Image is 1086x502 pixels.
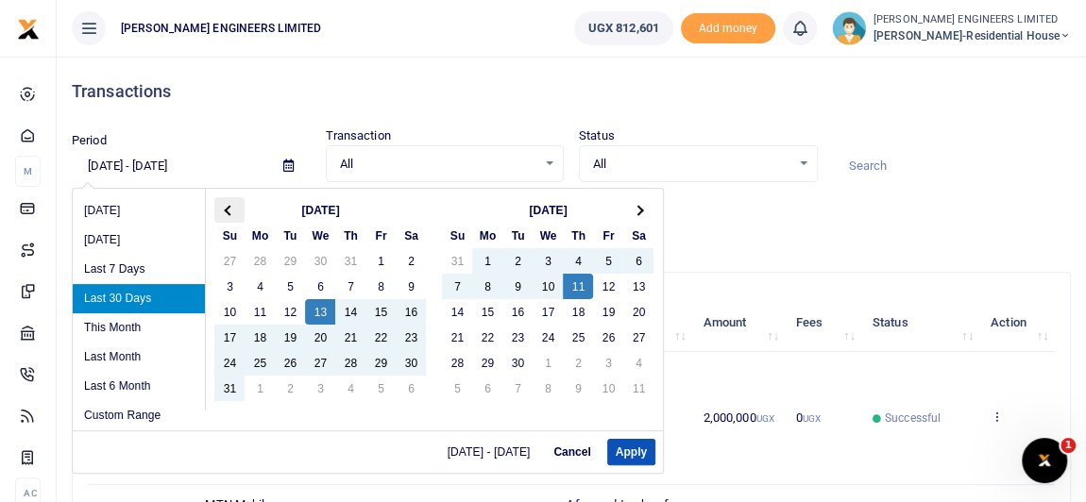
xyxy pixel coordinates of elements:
span: 0 [796,410,821,425]
li: Last Month [73,343,205,372]
input: Search [833,150,1072,182]
td: 1 [533,350,563,376]
th: Tu [275,223,305,248]
span: Successful [885,410,941,427]
th: Fees: activate to sort column ascending [786,293,862,352]
td: 16 [502,299,533,325]
th: Su [442,223,472,248]
td: 8 [365,274,396,299]
td: 11 [563,274,593,299]
td: 18 [563,299,593,325]
td: 1 [472,248,502,274]
th: Mo [472,223,502,248]
td: 8 [533,376,563,401]
th: Status: activate to sort column ascending [862,293,980,352]
td: 18 [245,325,275,350]
td: 17 [214,325,245,350]
td: 26 [593,325,623,350]
td: 28 [442,350,472,376]
td: 11 [623,376,653,401]
td: 27 [214,248,245,274]
li: [DATE] [73,226,205,255]
input: select period [72,150,268,182]
td: 25 [563,325,593,350]
td: 6 [396,376,426,401]
span: All [593,155,790,174]
span: Add money [681,13,775,44]
td: 29 [275,248,305,274]
td: 9 [563,376,593,401]
button: Cancel [545,439,599,465]
td: 5 [365,376,396,401]
td: 15 [472,299,502,325]
td: 4 [563,248,593,274]
td: 3 [214,274,245,299]
td: 31 [335,248,365,274]
td: 12 [593,274,623,299]
td: 5 [275,274,305,299]
td: 5 [593,248,623,274]
small: UGX [755,413,773,424]
td: 3 [305,376,335,401]
small: UGX [803,413,821,424]
td: 13 [623,274,653,299]
td: 20 [623,299,653,325]
td: 24 [533,325,563,350]
th: Th [335,223,365,248]
th: Fr [365,223,396,248]
td: 22 [365,325,396,350]
a: profile-user [PERSON_NAME] ENGINEERS LIMITED [PERSON_NAME]-Residential House [832,11,1071,45]
td: 6 [472,376,502,401]
li: This Month [73,313,205,343]
th: Action: activate to sort column ascending [980,293,1055,352]
td: 10 [533,274,563,299]
a: Add money [681,20,775,34]
td: 15 [365,299,396,325]
td: 30 [305,248,335,274]
li: Last 7 Days [73,255,205,284]
td: 16 [396,299,426,325]
img: profile-user [832,11,866,45]
li: Last 30 Days [73,284,205,313]
span: 1 [1061,438,1076,453]
li: Toup your wallet [681,13,775,44]
td: 14 [335,299,365,325]
td: 7 [502,376,533,401]
td: 2 [502,248,533,274]
td: 29 [365,350,396,376]
th: Su [214,223,245,248]
label: Period [72,131,107,150]
li: Wallet ballance [567,11,681,45]
th: Mo [245,223,275,248]
button: Apply [607,439,655,465]
span: All [340,155,537,174]
td: 11 [245,299,275,325]
th: Amount: activate to sort column ascending [692,293,785,352]
td: 24 [214,350,245,376]
td: 19 [593,299,623,325]
td: 31 [214,376,245,401]
td: 10 [214,299,245,325]
th: Tu [502,223,533,248]
span: UGX 812,601 [588,19,659,38]
a: logo-small logo-large logo-large [17,21,40,35]
td: 13 [305,299,335,325]
td: 6 [623,248,653,274]
td: 25 [245,350,275,376]
td: 4 [245,274,275,299]
span: 2,000,000 [704,410,774,425]
td: 31 [442,248,472,274]
th: Sa [396,223,426,248]
td: 12 [275,299,305,325]
th: Fr [593,223,623,248]
td: 19 [275,325,305,350]
img: logo-small [17,18,40,41]
td: 7 [442,274,472,299]
td: 27 [623,325,653,350]
li: [DATE] [73,196,205,226]
td: 9 [502,274,533,299]
td: 2 [275,376,305,401]
td: 28 [335,350,365,376]
th: We [305,223,335,248]
td: 1 [245,376,275,401]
